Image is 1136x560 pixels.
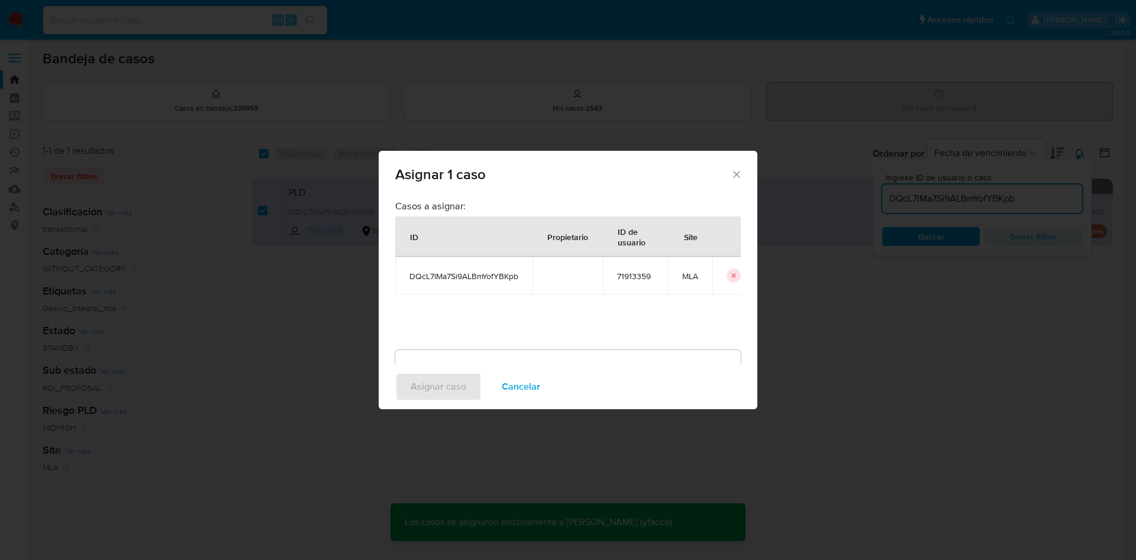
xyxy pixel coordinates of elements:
[533,222,602,251] div: Propietario
[670,222,712,251] div: Site
[396,222,433,251] div: ID
[395,200,741,212] h3: Casos a asignar:
[395,167,731,182] span: Asignar 1 caso
[731,169,741,179] button: Cerrar ventana
[727,268,741,283] button: icon-button
[617,271,654,281] span: 71913359
[682,271,698,281] span: MLA
[486,373,556,401] button: Cancelar
[409,271,518,281] span: DQcL7lMa7Si9ALBmYofYBKpb
[502,374,540,400] span: Cancelar
[379,151,757,409] div: assign-modal
[603,217,667,256] div: ID de usuario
